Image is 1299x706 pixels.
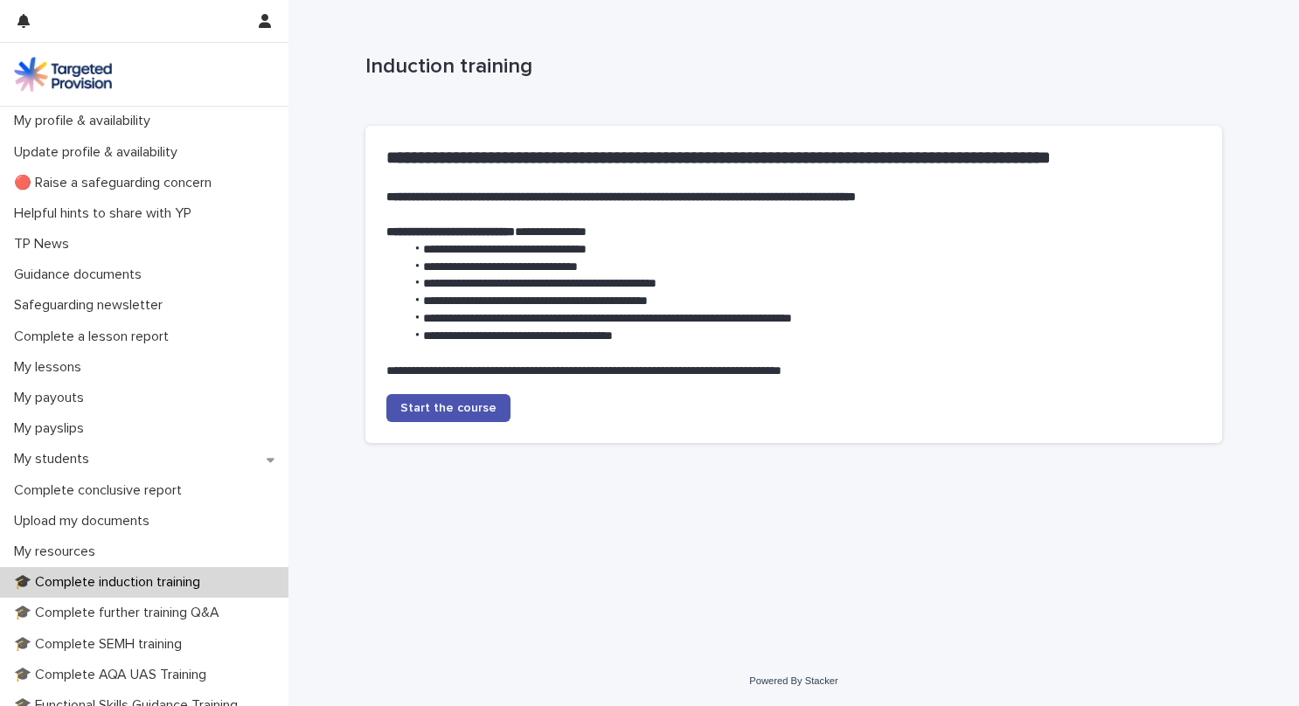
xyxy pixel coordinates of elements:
[7,605,233,621] p: 🎓 Complete further training Q&A
[7,359,95,376] p: My lessons
[7,574,214,591] p: 🎓 Complete induction training
[7,175,226,191] p: 🔴 Raise a safeguarding concern
[7,420,98,437] p: My payslips
[7,543,109,560] p: My resources
[749,675,837,686] a: Powered By Stacker
[7,144,191,161] p: Update profile & availability
[400,402,497,414] span: Start the course
[7,205,205,222] p: Helpful hints to share with YP
[7,266,156,283] p: Guidance documents
[7,513,163,529] p: Upload my documents
[7,390,98,406] p: My payouts
[7,236,83,253] p: TP News
[7,636,196,653] p: 🎓 Complete SEMH training
[7,667,220,683] p: 🎓 Complete AQA UAS Training
[7,482,196,499] p: Complete conclusive report
[365,54,1215,80] p: Induction training
[7,297,177,314] p: Safeguarding newsletter
[7,451,103,467] p: My students
[386,394,511,422] a: Start the course
[7,329,183,345] p: Complete a lesson report
[14,57,112,92] img: M5nRWzHhSzIhMunXDL62
[7,113,164,129] p: My profile & availability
